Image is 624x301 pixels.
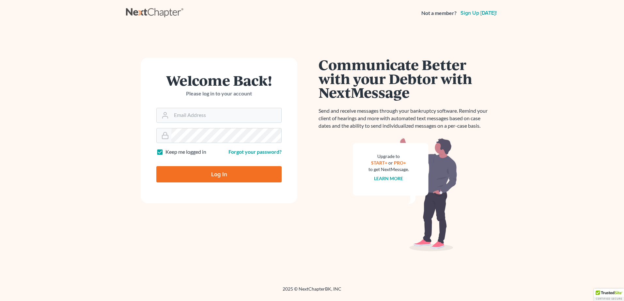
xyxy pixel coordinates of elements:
[594,289,624,301] div: TrustedSite Certified
[165,148,206,156] label: Keep me logged in
[126,286,498,297] div: 2025 © NextChapterBK, INC
[353,137,457,251] img: nextmessage_bg-59042aed3d76b12b5cd301f8e5b87938c9018125f34e5fa2b7a6b67550977c72.svg
[171,108,281,122] input: Email Address
[459,10,498,16] a: Sign up [DATE]!
[156,73,282,87] h1: Welcome Back!
[319,107,491,130] p: Send and receive messages through your bankruptcy software. Remind your client of hearings and mo...
[156,166,282,182] input: Log In
[389,160,393,165] span: or
[368,166,409,173] div: to get NextMessage.
[394,160,406,165] a: PRO+
[156,90,282,97] p: Please log in to your account
[371,160,388,165] a: START+
[421,9,457,17] strong: Not a member?
[368,153,409,160] div: Upgrade to
[319,58,491,99] h1: Communicate Better with your Debtor with NextMessage
[228,149,282,155] a: Forgot your password?
[374,176,403,181] a: Learn more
